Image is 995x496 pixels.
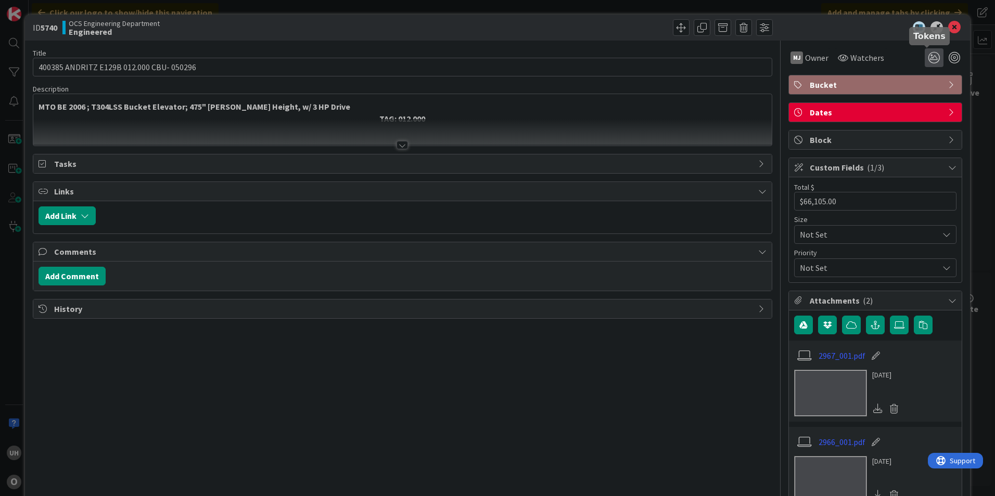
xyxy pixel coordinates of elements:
b: Engineered [69,28,160,36]
span: ID [33,21,57,34]
label: Title [33,48,46,58]
span: Custom Fields [810,161,943,174]
span: Attachments [810,294,943,307]
span: Not Set [800,227,933,242]
div: Download [872,402,884,415]
span: Block [810,134,943,146]
span: Links [54,185,753,198]
span: Comments [54,245,753,258]
button: Add Comment [39,267,106,285]
span: Owner [805,51,828,64]
div: Priority [794,249,956,256]
div: MJ [790,51,803,64]
span: Description [33,84,69,94]
strong: TAG: 012.000 [379,113,425,124]
strong: MTO BE 2006 ; T304LSS Bucket Elevator; 475" [PERSON_NAME] Height, w/ 3 HP Drive [39,101,350,112]
div: [DATE] [872,370,902,381]
div: Size [794,216,956,223]
a: 2967_001.pdf [819,349,865,362]
span: Dates [810,106,943,119]
span: Watchers [850,51,884,64]
span: Not Set [800,260,933,275]
span: Bucket [810,79,943,91]
span: ( 2 ) [863,295,873,306]
h5: Tokens [913,31,946,41]
span: Tasks [54,158,753,170]
a: 2966_001.pdf [819,436,865,448]
button: Add Link [39,206,96,225]
span: OCS Engineering Department [69,19,160,28]
span: History [54,303,753,315]
span: Support [22,2,47,14]
input: type card name here... [33,58,772,76]
div: [DATE] [872,456,902,467]
span: ( 1/3 ) [867,162,884,173]
label: Total $ [794,182,814,192]
b: 5740 [41,22,57,33]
